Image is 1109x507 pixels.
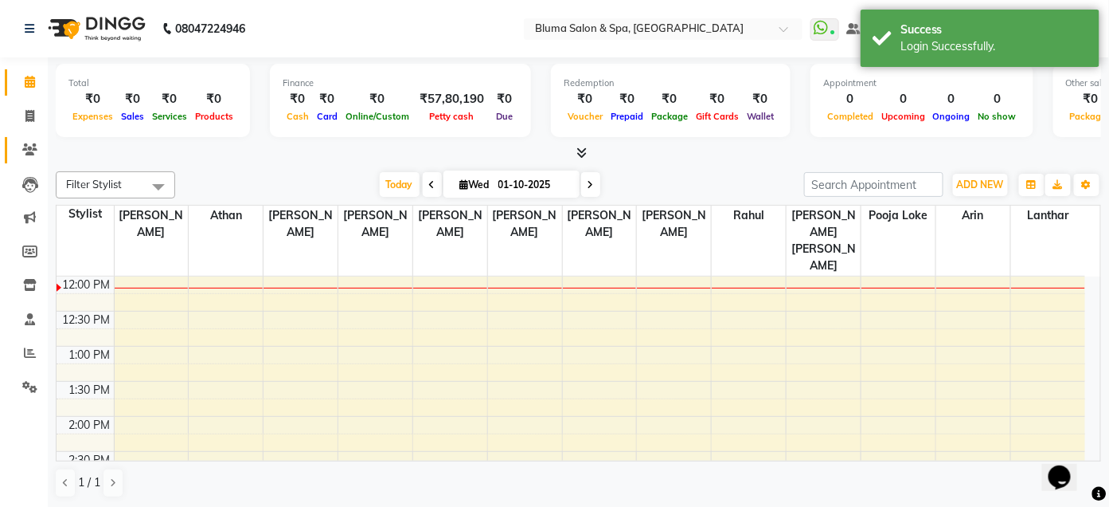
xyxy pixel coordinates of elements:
span: Today [380,172,420,197]
div: Redemption [564,77,778,90]
div: Stylist [57,206,114,222]
span: Ongoing [929,111,974,122]
span: Arin [936,206,1010,226]
span: Lanthar [1011,206,1085,226]
div: 2:00 PM [66,417,114,434]
div: 1:30 PM [66,382,114,399]
span: 1 / 1 [78,474,100,491]
span: Card [313,111,342,122]
span: Cash [283,111,313,122]
div: ₹57,80,190 [413,90,490,108]
span: Gift Cards [692,111,743,122]
input: 2025-10-01 [494,173,573,197]
div: 0 [823,90,877,108]
div: 0 [974,90,1021,108]
span: Due [492,111,517,122]
div: 2:30 PM [66,452,114,469]
span: Rahul [712,206,786,226]
div: ₹0 [191,90,237,108]
span: Filter Stylist [66,178,122,191]
div: 0 [929,90,974,108]
span: Wallet [743,111,778,122]
div: Login Successfully. [900,38,1088,55]
span: [PERSON_NAME] [264,206,338,242]
div: 12:30 PM [60,312,114,328]
div: ₹0 [490,90,518,108]
span: Completed [823,111,877,122]
input: Search Appointment [804,172,943,197]
div: Finance [283,77,518,90]
span: No show [974,111,1021,122]
div: Total [68,77,237,90]
div: Appointment [823,77,1021,90]
div: ₹0 [647,90,692,108]
span: Services [148,111,191,122]
div: 12:00 PM [60,277,114,293]
span: [PERSON_NAME] [115,206,189,242]
div: ₹0 [68,90,117,108]
button: ADD NEW [953,174,1008,196]
span: Products [191,111,237,122]
div: 0 [877,90,929,108]
div: ₹0 [743,90,778,108]
div: ₹0 [342,90,413,108]
span: Online/Custom [342,111,413,122]
span: Athan [189,206,263,226]
span: Expenses [68,111,117,122]
div: ₹0 [564,90,607,108]
div: ₹0 [692,90,743,108]
div: 1:00 PM [66,347,114,364]
div: ₹0 [313,90,342,108]
div: Success [900,22,1088,38]
div: ₹0 [117,90,148,108]
span: [PERSON_NAME] [PERSON_NAME] [787,206,861,276]
span: Petty cash [426,111,478,122]
span: Wed [456,179,494,191]
span: [PERSON_NAME] [413,206,487,242]
img: logo [41,6,150,51]
span: Package [647,111,692,122]
span: [PERSON_NAME] [637,206,711,242]
span: Prepaid [607,111,647,122]
b: 08047224946 [175,6,245,51]
div: ₹0 [148,90,191,108]
span: [PERSON_NAME] [338,206,412,242]
span: ADD NEW [957,179,1004,191]
iframe: chat widget [1042,443,1093,491]
span: [PERSON_NAME] [563,206,637,242]
span: Upcoming [877,111,929,122]
span: pooja loke [861,206,935,226]
div: ₹0 [283,90,313,108]
span: [PERSON_NAME] [488,206,562,242]
div: ₹0 [607,90,647,108]
span: Voucher [564,111,607,122]
span: Sales [117,111,148,122]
